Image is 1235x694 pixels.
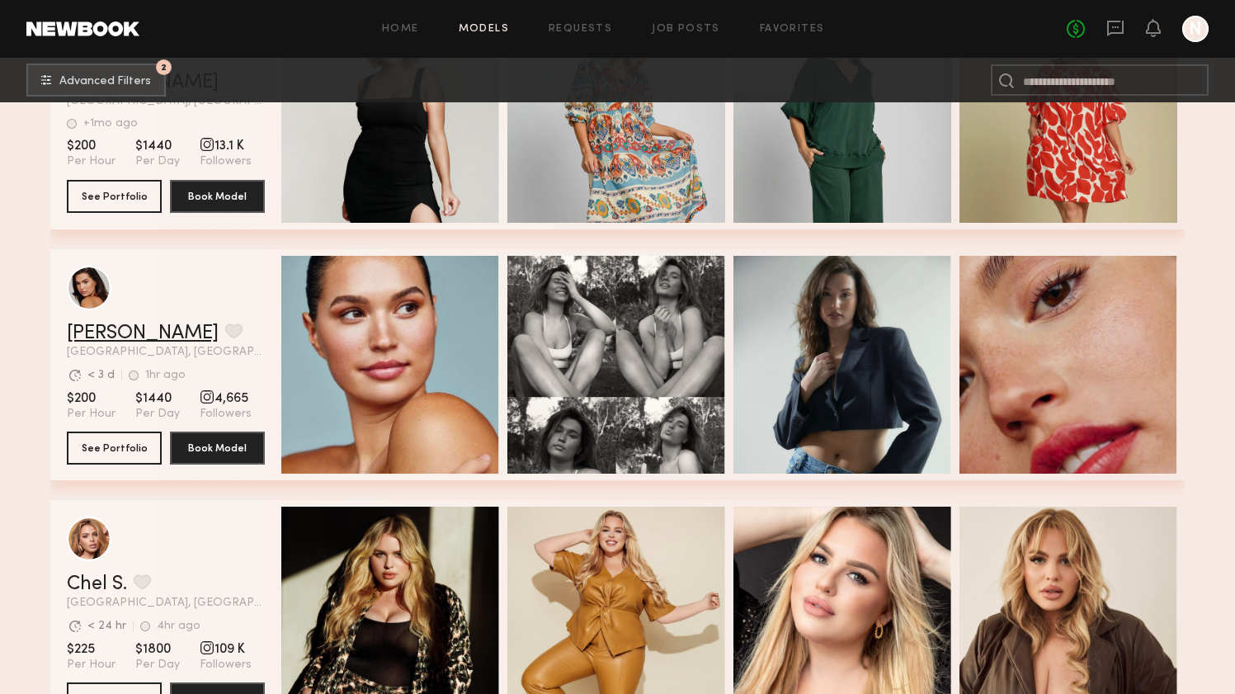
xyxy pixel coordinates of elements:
[652,24,720,35] a: Job Posts
[200,407,252,422] span: Followers
[67,390,115,407] span: $200
[135,390,180,407] span: $1440
[145,370,186,381] div: 1hr ago
[549,24,612,35] a: Requests
[135,154,180,169] span: Per Day
[135,658,180,673] span: Per Day
[67,154,115,169] span: Per Hour
[760,24,825,35] a: Favorites
[170,180,265,213] button: Book Model
[170,432,265,465] button: Book Model
[161,64,167,71] span: 2
[59,76,151,87] span: Advanced Filters
[200,138,252,154] span: 13.1 K
[1182,16,1209,42] a: N
[200,658,252,673] span: Followers
[135,641,180,658] span: $1800
[67,597,265,609] span: [GEOGRAPHIC_DATA], [GEOGRAPHIC_DATA]
[67,138,115,154] span: $200
[67,432,162,465] button: See Portfolio
[135,138,180,154] span: $1440
[87,621,126,632] div: < 24 hr
[200,154,252,169] span: Followers
[200,390,252,407] span: 4,665
[67,658,115,673] span: Per Hour
[67,574,127,594] a: Chel S.
[83,118,138,130] div: +1mo ago
[67,407,115,422] span: Per Hour
[459,24,509,35] a: Models
[26,64,166,97] button: 2Advanced Filters
[87,370,115,381] div: < 3 d
[67,180,162,213] button: See Portfolio
[67,347,265,358] span: [GEOGRAPHIC_DATA], [GEOGRAPHIC_DATA]
[200,641,252,658] span: 109 K
[67,641,115,658] span: $225
[67,323,219,343] a: [PERSON_NAME]
[157,621,200,632] div: 4hr ago
[382,24,419,35] a: Home
[135,407,180,422] span: Per Day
